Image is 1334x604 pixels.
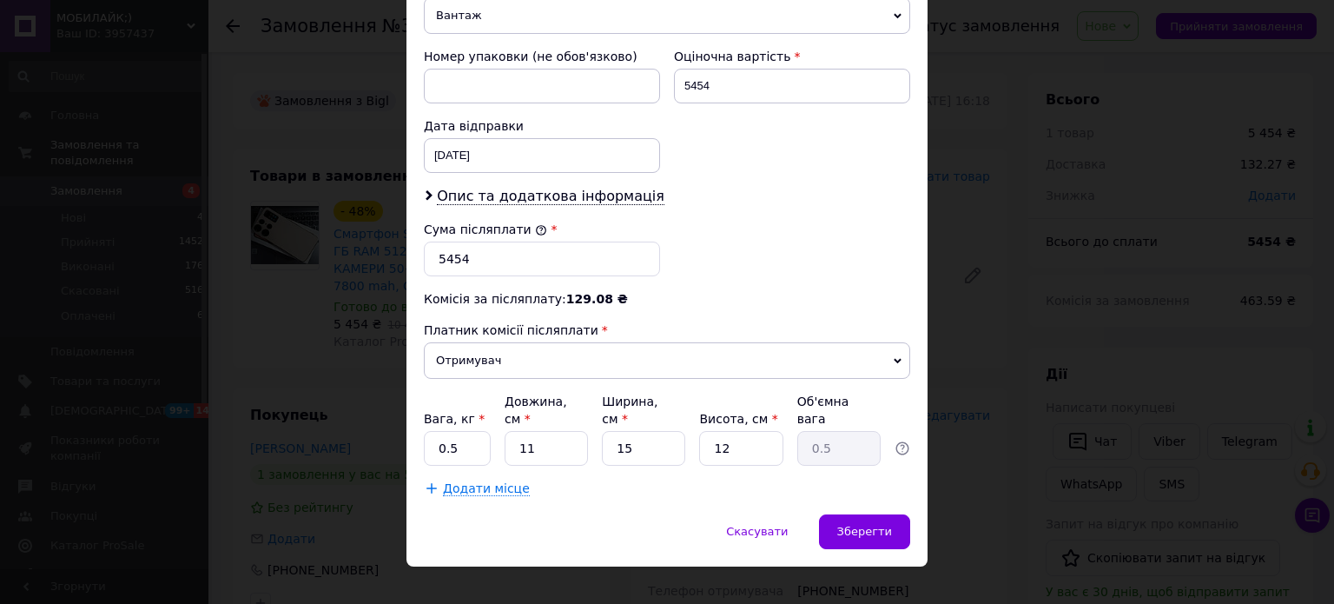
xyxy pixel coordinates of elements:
[699,412,777,426] label: Висота, см
[797,393,881,428] div: Об'ємна вага
[424,412,485,426] label: Вага, кг
[424,117,660,135] div: Дата відправки
[424,323,598,337] span: Платник комісії післяплати
[726,525,788,538] span: Скасувати
[437,188,664,205] span: Опис та додаткова інформація
[424,290,910,308] div: Комісія за післяплату:
[602,395,657,426] label: Ширина, см
[424,222,547,236] label: Сума післяплати
[424,342,910,379] span: Отримувач
[505,395,567,426] label: Довжина, см
[837,525,892,538] span: Зберегти
[566,292,628,306] span: 129.08 ₴
[443,481,530,496] span: Додати місце
[674,48,910,65] div: Оціночна вартість
[424,48,660,65] div: Номер упаковки (не обов'язково)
